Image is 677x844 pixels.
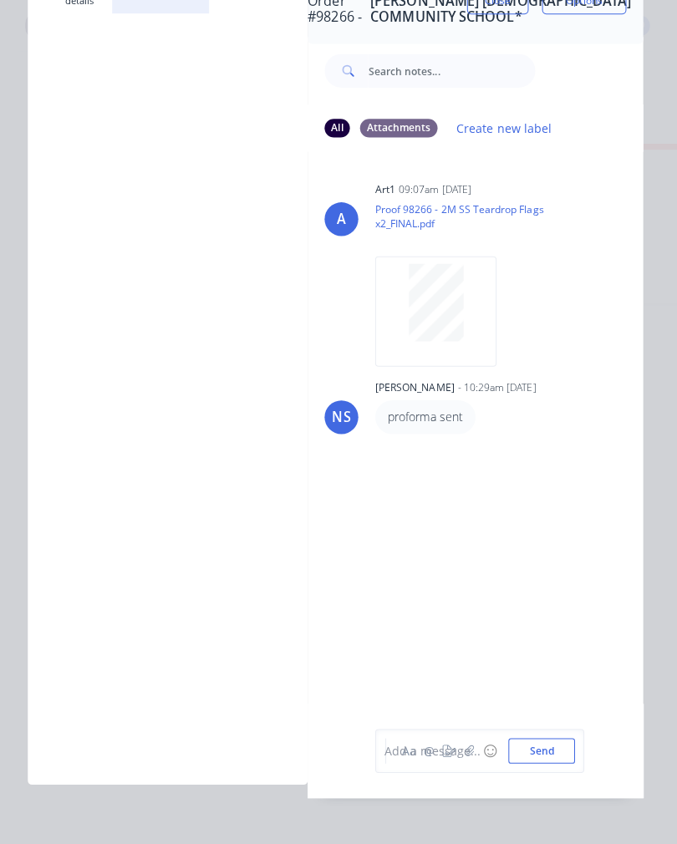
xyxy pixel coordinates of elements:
[378,377,456,392] div: [PERSON_NAME]
[460,377,537,392] div: - 10:29am [DATE]
[378,180,398,196] div: art1
[510,732,576,757] button: Send
[340,207,349,227] div: A
[378,201,561,230] p: Proof 98266 - 2M SS Teardrop Flags x2_FINAL.pdf
[481,735,501,755] button: ☺
[450,115,562,138] button: Create new label
[401,180,473,196] div: 09:07am [DATE]
[371,53,537,87] input: Search notes...
[328,118,353,136] div: All
[335,404,354,424] div: NS
[387,735,554,753] div: Add a message...
[401,735,421,755] button: Aa
[421,735,441,755] button: @
[363,118,440,136] div: Attachments
[390,405,465,422] p: proforma sent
